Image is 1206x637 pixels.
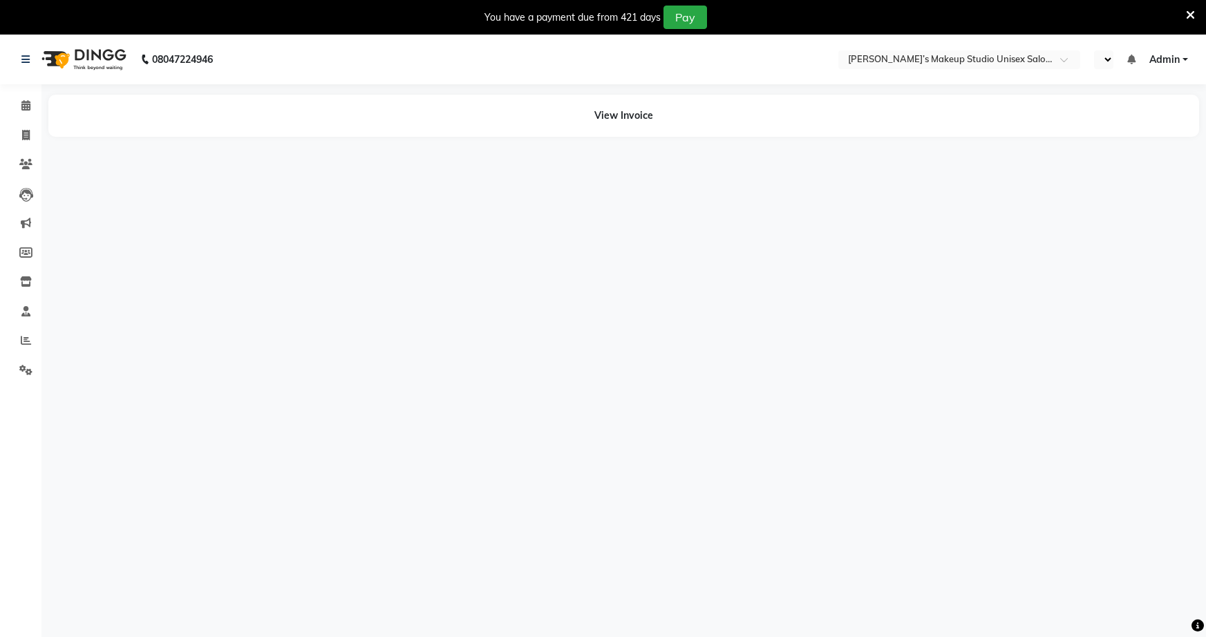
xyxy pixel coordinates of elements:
div: View Invoice [48,95,1199,137]
span: Admin [1149,53,1180,67]
b: 08047224946 [152,40,213,79]
img: logo [35,40,130,79]
button: Pay [663,6,707,29]
div: You have a payment due from 421 days [484,10,661,25]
